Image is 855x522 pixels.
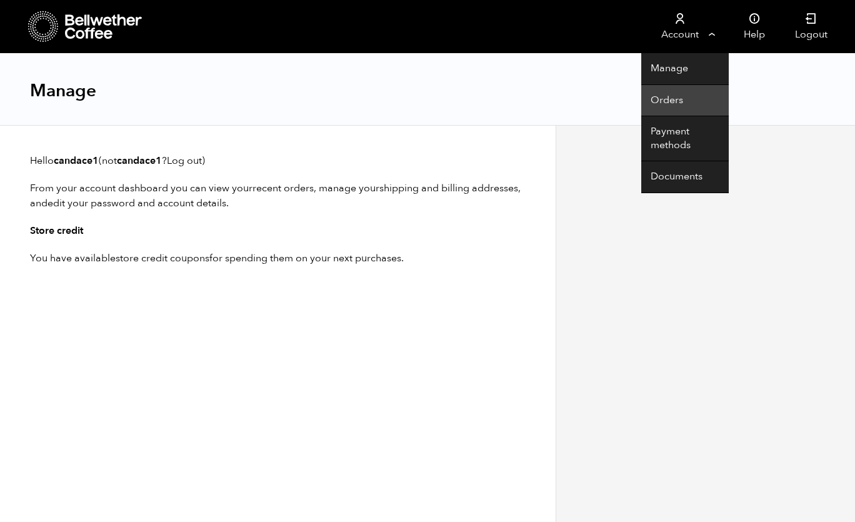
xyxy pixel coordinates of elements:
[167,154,202,168] a: Log out
[641,85,729,117] a: Orders
[30,79,96,102] h1: Manage
[641,116,729,161] a: Payment methods
[30,153,526,168] p: Hello (not ? )
[116,251,209,265] a: store credit coupons
[30,251,526,266] p: You have available for spending them on your next purchases.
[252,181,314,195] a: recent orders
[641,161,729,193] a: Documents
[117,154,162,168] strong: candace1
[47,196,226,210] a: edit your password and account details
[641,53,729,85] a: Manage
[54,154,99,168] strong: candace1
[379,181,518,195] a: shipping and billing addresses
[30,181,526,211] p: From your account dashboard you can view your , manage your , and .
[30,223,526,238] h3: Store credit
